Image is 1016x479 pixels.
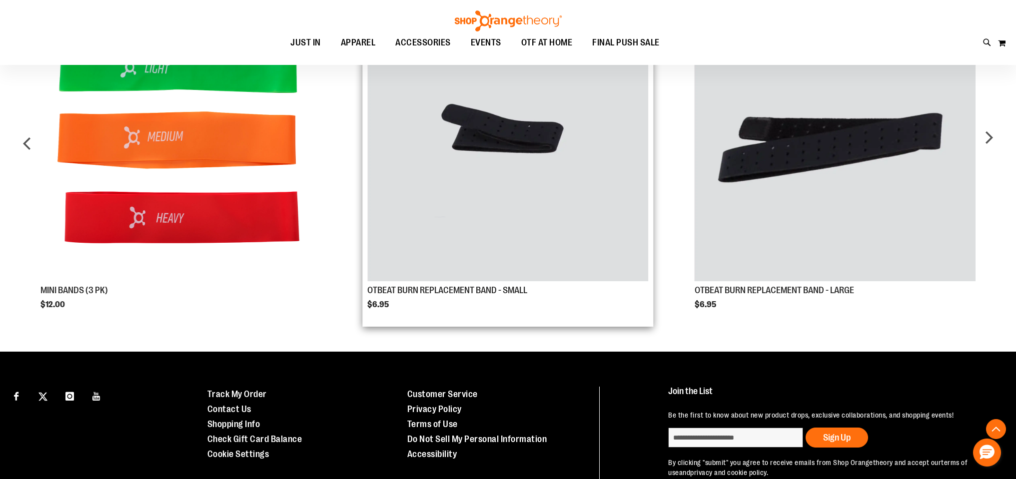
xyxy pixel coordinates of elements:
[461,31,511,54] a: EVENTS
[7,387,25,404] a: Visit our Facebook page
[668,387,992,405] h4: Join the List
[34,387,52,404] a: Visit our X page
[407,389,478,399] a: Customer Service
[407,404,462,414] a: Privacy Policy
[986,419,1006,439] button: Back To Top
[40,300,66,309] span: $12.00
[582,31,670,54] a: FINAL PUSH SALE
[367,300,390,309] span: $6.95
[695,300,718,309] span: $6.95
[668,410,992,420] p: Be the first to know about new product drops, exclusive collaborations, and shopping events!
[385,31,461,54] a: ACCESSORIES
[367,0,648,283] a: Product Page Link
[40,0,321,283] a: Product Page Link
[290,31,321,54] span: JUST IN
[367,0,648,281] img: OTBEAT BURN REPLACEMENT BAND - SMALL
[280,31,331,54] a: JUST IN
[453,10,563,31] img: Shop Orangetheory
[407,419,458,429] a: Terms of Use
[40,0,321,281] img: MINI BANDS (3 PK)
[88,387,105,404] a: Visit our Youtube page
[973,439,1001,467] button: Hello, have a question? Let’s chat.
[341,31,376,54] span: APPAREL
[511,31,583,54] a: OTF AT HOME
[806,428,868,448] button: Sign Up
[207,434,302,444] a: Check Gift Card Balance
[695,0,976,281] img: OTBEAT BURN REPLACEMENT BAND - LARGE
[407,449,457,459] a: Accessibility
[207,404,251,414] a: Contact Us
[207,389,267,399] a: Track My Order
[407,434,547,444] a: Do Not Sell My Personal Information
[331,31,386,54] a: APPAREL
[471,31,501,54] span: EVENTS
[668,428,803,448] input: enter email
[40,285,108,295] a: MINI BANDS (3 PK)
[823,433,851,443] span: Sign Up
[395,31,451,54] span: ACCESSORIES
[592,31,660,54] span: FINAL PUSH SALE
[207,449,269,459] a: Cookie Settings
[521,31,573,54] span: OTF AT HOME
[61,387,78,404] a: Visit our Instagram page
[38,392,47,401] img: Twitter
[367,285,527,295] a: OTBEAT BURN REPLACEMENT BAND - SMALL
[668,458,992,478] p: By clicking "submit" you agree to receive emails from Shop Orangetheory and accept our and
[207,419,260,429] a: Shopping Info
[695,0,976,283] a: Product Page Link
[695,285,854,295] a: OTBEAT BURN REPLACEMENT BAND - LARGE
[690,469,768,477] a: privacy and cookie policy.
